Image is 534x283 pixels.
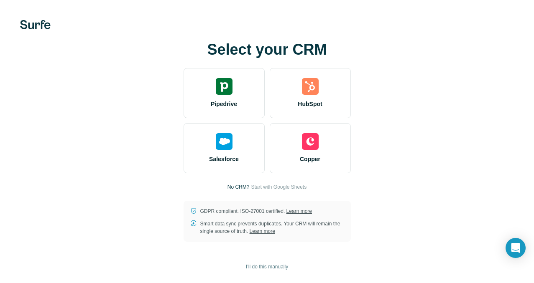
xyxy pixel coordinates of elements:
[251,183,307,191] button: Start with Google Sheets
[240,260,294,273] button: I’ll do this manually
[200,220,344,235] p: Smart data sync prevents duplicates. Your CRM will remain the single source of truth.
[200,207,312,215] p: GDPR compliant. ISO-27001 certified.
[250,228,275,234] a: Learn more
[300,155,320,163] span: Copper
[184,41,351,58] h1: Select your CRM
[302,133,319,150] img: copper's logo
[298,100,322,108] span: HubSpot
[216,133,233,150] img: salesforce's logo
[246,263,288,270] span: I’ll do this manually
[20,20,51,29] img: Surfe's logo
[227,183,250,191] p: No CRM?
[506,238,526,258] div: Open Intercom Messenger
[216,78,233,95] img: pipedrive's logo
[211,100,237,108] span: Pipedrive
[209,155,239,163] span: Salesforce
[302,78,319,95] img: hubspot's logo
[286,208,312,214] a: Learn more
